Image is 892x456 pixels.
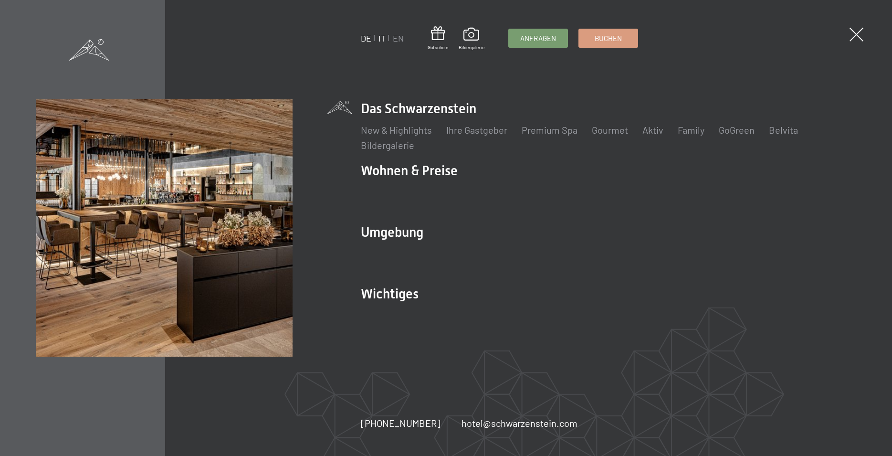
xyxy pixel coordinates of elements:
a: GoGreen [719,124,755,136]
a: Bildergalerie [459,28,484,51]
a: hotel@schwarzenstein.com [462,416,577,430]
a: Premium Spa [522,124,577,136]
a: Gutschein [428,26,448,51]
a: Family [678,124,704,136]
span: Buchen [595,33,622,43]
a: Bildergalerie [361,139,414,151]
a: New & Highlights [361,124,432,136]
a: Aktiv [642,124,663,136]
a: Anfragen [509,29,567,47]
a: Gourmet [592,124,628,136]
a: DE [361,33,371,43]
a: [PHONE_NUMBER] [361,416,441,430]
a: Belvita [769,124,798,136]
span: Bildergalerie [459,44,484,51]
a: Ihre Gastgeber [446,124,507,136]
a: EN [393,33,404,43]
a: Buchen [579,29,638,47]
span: [PHONE_NUMBER] [361,417,441,429]
span: Gutschein [428,44,448,51]
span: Anfragen [520,33,556,43]
a: IT [378,33,386,43]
